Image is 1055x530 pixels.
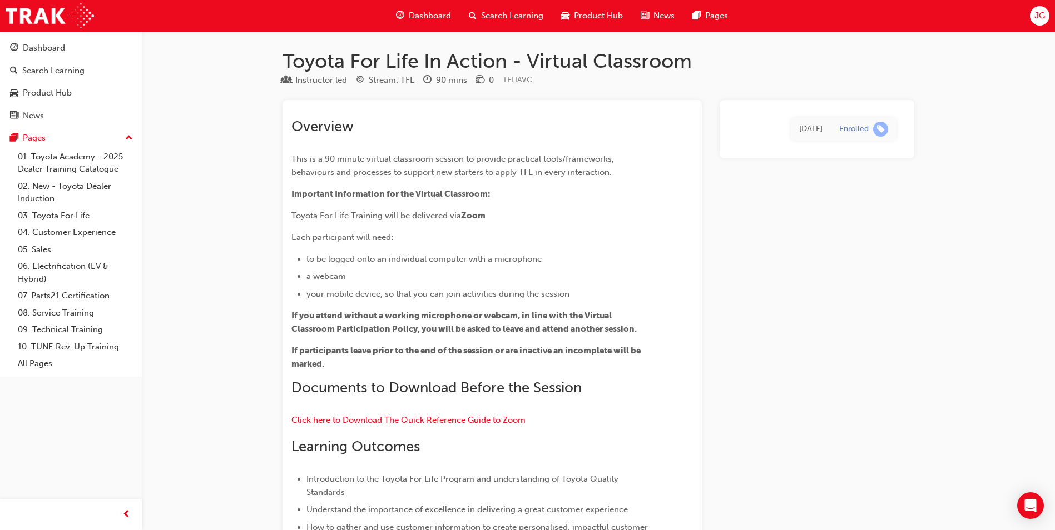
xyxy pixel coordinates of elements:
[476,76,484,86] span: money-icon
[4,38,137,58] a: Dashboard
[574,9,623,22] span: Product Hub
[22,64,85,77] div: Search Learning
[295,74,347,87] div: Instructor led
[13,287,137,304] a: 07. Parts21 Certification
[369,74,414,87] div: Stream: TFL
[23,42,65,54] div: Dashboard
[6,3,94,28] img: Trak
[306,271,346,281] span: a webcam
[10,88,18,98] span: car-icon
[409,9,451,22] span: Dashboard
[23,87,72,99] div: Product Hub
[283,73,347,87] div: Type
[291,211,461,221] span: Toyota For Life Training will be delivered via
[561,9,569,23] span: car-icon
[291,232,393,242] span: Each participant will need:
[4,128,137,148] button: Pages
[13,207,137,224] a: 03. Toyota For Life
[306,289,569,299] span: your mobile device, so that you can join activities during the session
[125,131,133,146] span: up-icon
[460,4,552,27] a: search-iconSearch Learning
[469,9,477,23] span: search-icon
[476,73,494,87] div: Price
[839,124,869,134] div: Enrolled
[10,66,18,76] span: search-icon
[503,75,532,84] span: Learning resource code
[283,76,291,86] span: learningResourceType_INSTRUCTOR_LED-icon
[13,148,137,178] a: 01. Toyota Academy - 2025 Dealer Training Catalogue
[13,258,137,287] a: 06. Electrification (EV & Hybrid)
[799,123,823,136] div: Thu Aug 21 2025 19:07:21 GMT+1000 (Australian Eastern Standard Time)
[13,224,137,241] a: 04. Customer Experience
[356,73,414,87] div: Stream
[291,311,637,334] span: If you attend without a working microphone or webcam, in line with the Virtual Classroom Particip...
[4,61,137,81] a: Search Learning
[122,508,131,522] span: prev-icon
[13,304,137,322] a: 08. Service Training
[552,4,632,27] a: car-iconProduct Hub
[705,9,728,22] span: Pages
[306,254,542,264] span: to be logged onto an individual computer with a microphone
[641,9,649,23] span: news-icon
[13,338,137,356] a: 10. TUNE Rev-Up Training
[653,9,675,22] span: News
[10,43,18,53] span: guage-icon
[10,133,18,143] span: pages-icon
[632,4,683,27] a: news-iconNews
[13,241,137,258] a: 05. Sales
[291,154,616,177] span: This is a 90 minute virtual classroom session to provide practical tools/frameworks, behaviours a...
[396,9,404,23] span: guage-icon
[873,122,888,137] span: learningRecordVerb_ENROLL-icon
[423,76,432,86] span: clock-icon
[387,4,460,27] a: guage-iconDashboard
[291,438,420,455] span: Learning Outcomes
[489,74,494,87] div: 0
[13,321,137,338] a: 09. Technical Training
[291,346,642,369] span: If participants leave prior to the end of the session or are inactive an incomplete will be marked.
[291,118,354,135] span: Overview
[436,74,467,87] div: 90 mins
[481,9,543,22] span: Search Learning
[23,132,46,144] div: Pages
[291,189,491,199] span: Important Information for the Virtual Classroom:
[10,111,18,121] span: news-icon
[4,106,137,126] a: News
[306,474,621,497] span: Introduction to the Toyota For Life Program and understanding of Toyota Quality Standards
[1034,9,1045,22] span: JG
[423,73,467,87] div: Duration
[23,109,44,122] div: News
[283,49,914,73] h1: Toyota For Life In Action - Virtual Classroom
[692,9,701,23] span: pages-icon
[461,211,486,221] span: Zoom
[291,379,582,396] span: Documents to Download Before the Session
[13,178,137,207] a: 02. New - Toyota Dealer Induction
[306,504,628,514] span: Understand the importance of excellence in delivering a great customer experience
[4,83,137,103] a: Product Hub
[4,36,137,128] button: DashboardSearch LearningProduct HubNews
[356,76,364,86] span: target-icon
[683,4,737,27] a: pages-iconPages
[291,415,526,425] a: Click here to Download The Quick Reference Guide to Zoom
[1017,492,1044,519] div: Open Intercom Messenger
[1030,6,1049,26] button: JG
[13,355,137,372] a: All Pages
